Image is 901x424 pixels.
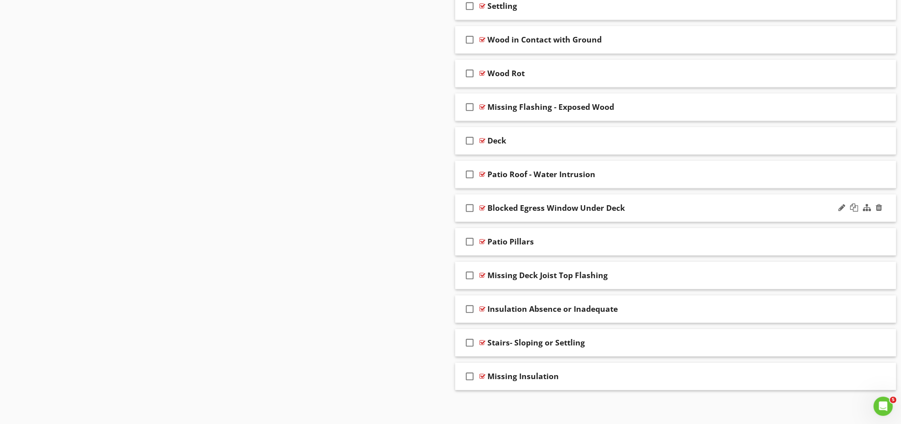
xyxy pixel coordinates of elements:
[463,266,476,285] i: check_box_outline_blank
[463,165,476,184] i: check_box_outline_blank
[463,97,476,117] i: check_box_outline_blank
[463,367,476,386] i: check_box_outline_blank
[463,299,476,319] i: check_box_outline_blank
[487,170,595,179] div: Patio Roof - Water Intrusion
[487,69,525,78] div: Wood Rot
[463,30,476,49] i: check_box_outline_blank
[487,304,618,314] div: Insulation Absence or Inadequate
[487,338,585,347] div: Stairs- Sloping or Settling
[487,136,506,145] div: Deck
[890,397,897,403] span: 5
[463,131,476,150] i: check_box_outline_blank
[487,1,517,11] div: Settling
[463,333,476,352] i: check_box_outline_blank
[463,232,476,251] i: check_box_outline_blank
[487,271,608,280] div: Missing Deck Joist Top Flashing
[487,35,602,44] div: Wood in Contact with Ground
[487,203,625,213] div: Blocked Egress Window Under Deck
[487,237,534,246] div: Patio Pillars
[487,102,614,112] div: Missing Flashing - Exposed Wood
[874,397,893,416] iframe: Intercom live chat
[487,372,559,381] div: Missing Insulation
[463,198,476,218] i: check_box_outline_blank
[463,64,476,83] i: check_box_outline_blank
